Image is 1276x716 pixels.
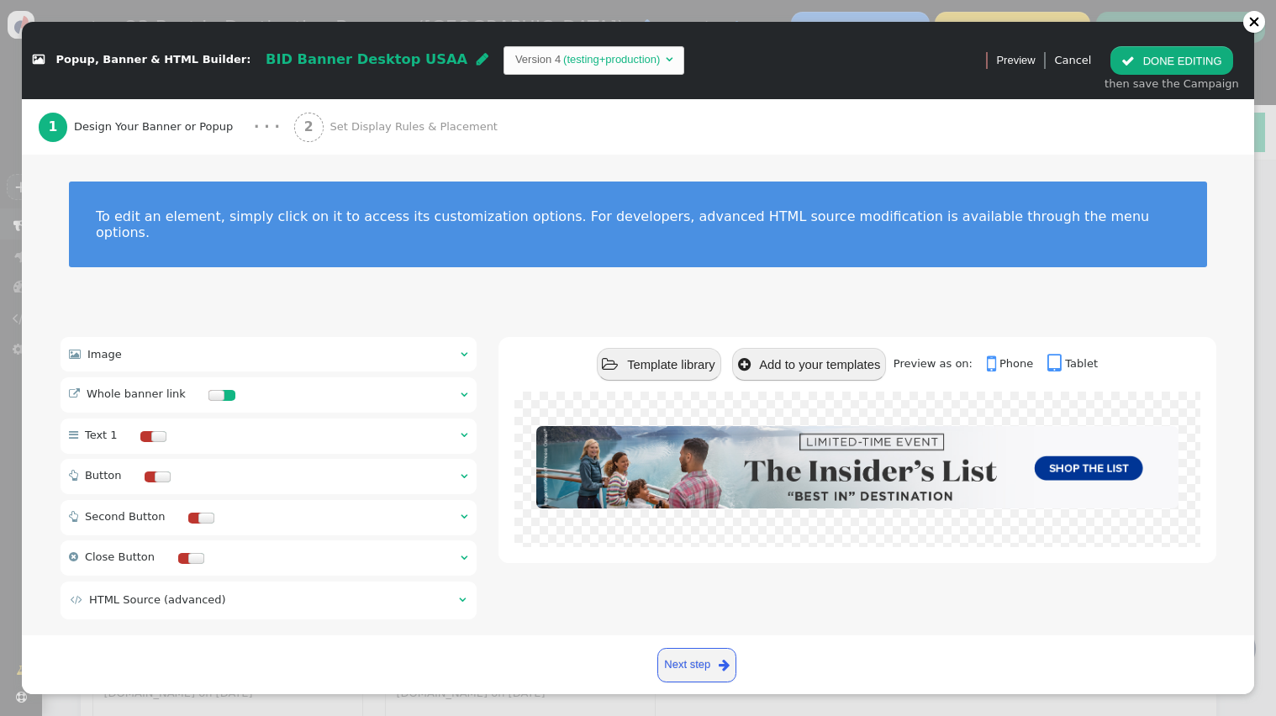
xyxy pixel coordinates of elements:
[56,54,251,66] span: Popup, Banner & HTML Builder:
[1121,55,1135,67] span: 
[987,357,1044,370] a: Phone
[461,349,467,360] span: 
[254,117,280,138] div: · · ·
[1054,54,1091,66] a: Cancel
[74,118,240,135] span: Design Your Banner or Popup
[87,387,186,400] span: Whole banner link
[732,348,887,381] button: Add to your templates
[69,511,78,522] span: 
[266,51,467,67] span: BID Banner Desktop USAA
[1047,357,1098,370] a: Tablet
[1110,46,1232,75] button: DONE EDITING
[85,469,122,482] span: Button
[597,348,721,381] button: Template library
[461,429,467,440] span: 
[738,357,751,372] span: 
[477,52,488,66] span: 
[48,119,57,134] b: 1
[69,349,81,360] span: 
[85,550,155,563] span: Close Button
[69,470,78,481] span: 
[71,594,82,605] span: 
[894,357,983,370] span: Preview as on:
[1105,76,1239,92] div: then save the Campaign
[304,119,314,134] b: 2
[69,388,80,399] span: 
[1047,353,1065,375] span: 
[294,99,533,155] a: 2 Set Display Rules & Placement
[89,593,226,606] span: HTML Source (advanced)
[459,594,466,605] span: 
[87,348,122,361] span: Image
[461,389,467,400] span: 
[657,648,737,682] a: Next step
[719,655,730,675] span: 
[96,208,1180,240] div: To edit an element, simply click on it to access its customization options. For developers, advan...
[33,55,45,66] span: 
[461,511,467,522] span: 
[996,52,1035,69] span: Preview
[39,99,294,155] a: 1 Design Your Banner or Popup · · ·
[996,46,1035,75] a: Preview
[461,552,467,563] span: 
[85,429,118,441] span: Text 1
[461,471,467,482] span: 
[987,353,999,375] span: 
[69,551,78,562] span: 
[561,51,662,68] td: (testing+production)
[85,510,166,523] span: Second Button
[69,429,78,440] span: 
[330,118,504,135] span: Set Display Rules & Placement
[666,54,672,65] span: 
[515,51,561,68] td: Version 4
[602,357,618,372] span: 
